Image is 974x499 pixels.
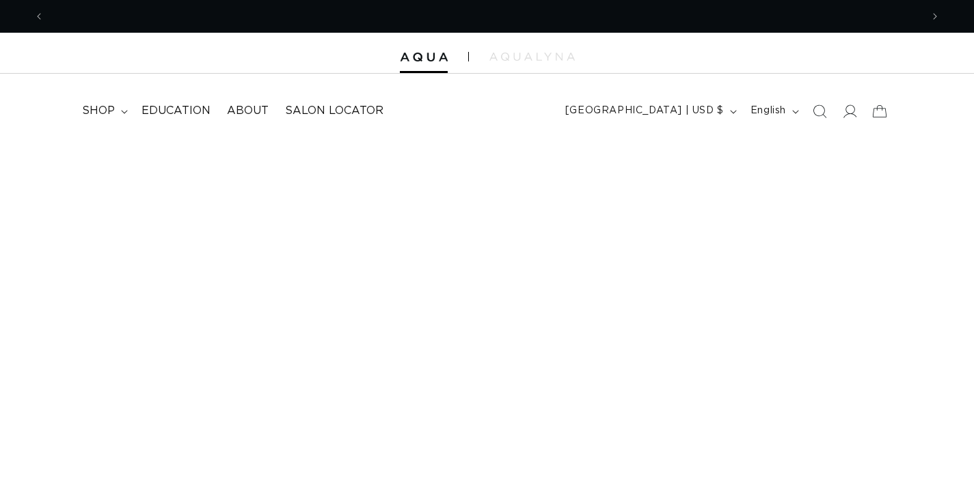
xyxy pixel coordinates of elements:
summary: Search [804,96,835,126]
button: Next announcement [920,3,950,29]
span: About [227,104,269,118]
span: Salon Locator [285,104,383,118]
span: shop [82,104,115,118]
img: aqualyna.com [489,53,575,61]
span: [GEOGRAPHIC_DATA] | USD $ [565,104,724,118]
span: Education [141,104,211,118]
summary: shop [74,96,133,126]
button: [GEOGRAPHIC_DATA] | USD $ [557,98,742,124]
a: About [219,96,277,126]
img: Aqua Hair Extensions [400,53,448,62]
span: English [750,104,786,118]
a: Salon Locator [277,96,392,126]
button: Previous announcement [24,3,54,29]
button: English [742,98,804,124]
a: Education [133,96,219,126]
